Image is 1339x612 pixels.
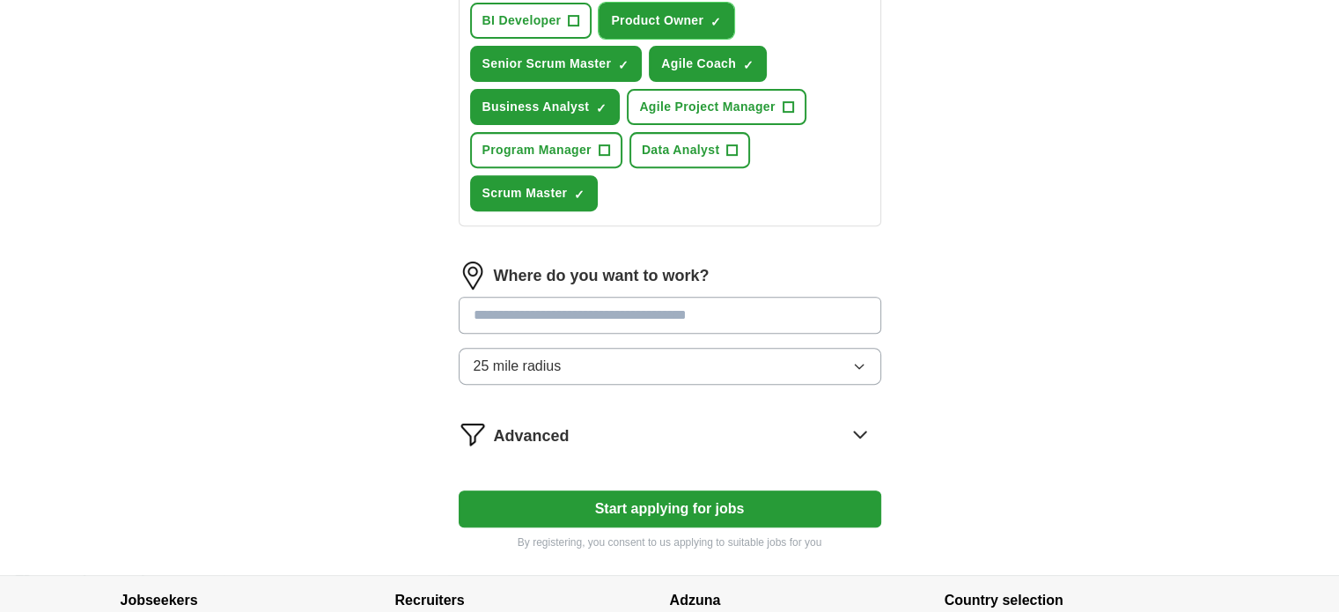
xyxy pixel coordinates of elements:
span: Product Owner [611,11,703,30]
img: location.png [459,262,487,290]
button: Start applying for jobs [459,490,881,527]
span: Senior Scrum Master [482,55,612,73]
p: By registering, you consent to us applying to suitable jobs for you [459,535,881,550]
span: Scrum Master [482,184,568,203]
span: ✓ [743,58,754,72]
button: Program Manager [470,132,622,168]
button: Business Analyst✓ [470,89,621,125]
span: Agile Project Manager [639,98,775,116]
label: Where do you want to work? [494,264,710,288]
button: Agile Project Manager [627,89,806,125]
span: ✓ [618,58,629,72]
button: BI Developer [470,3,592,39]
button: 25 mile radius [459,348,881,385]
span: Data Analyst [642,141,720,159]
span: BI Developer [482,11,562,30]
span: 25 mile radius [474,356,562,377]
span: Program Manager [482,141,592,159]
span: Agile Coach [661,55,736,73]
span: ✓ [710,15,721,29]
img: filter [459,420,487,448]
span: Advanced [494,424,570,448]
span: Business Analyst [482,98,590,116]
span: ✓ [574,188,585,202]
button: Senior Scrum Master✓ [470,46,643,82]
button: Agile Coach✓ [649,46,767,82]
button: Scrum Master✓ [470,175,599,211]
span: ✓ [596,101,607,115]
button: Data Analyst [629,132,751,168]
button: Product Owner✓ [599,3,734,39]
